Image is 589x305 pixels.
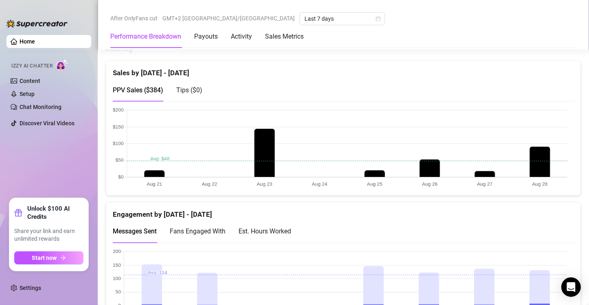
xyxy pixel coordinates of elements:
[20,78,40,84] a: Content
[60,255,66,261] span: arrow-right
[162,12,295,24] span: GMT+2 [GEOGRAPHIC_DATA]/[GEOGRAPHIC_DATA]
[110,12,158,24] span: After OnlyFans cut
[194,32,218,41] div: Payouts
[239,226,291,236] div: Est. Hours Worked
[14,209,22,217] span: gift
[14,227,83,243] span: Share your link and earn unlimited rewards
[231,32,252,41] div: Activity
[27,205,83,221] strong: Unlock $100 AI Credits
[20,120,74,126] a: Discover Viral Videos
[56,59,68,71] img: AI Chatter
[7,20,68,28] img: logo-BBDzfeDw.svg
[32,255,57,261] span: Start now
[20,91,35,97] a: Setup
[170,227,226,235] span: Fans Engaged With
[110,32,181,41] div: Performance Breakdown
[304,13,380,25] span: Last 7 days
[20,38,35,45] a: Home
[113,86,163,94] span: PPV Sales ( $384 )
[561,277,581,297] div: Open Intercom Messenger
[11,62,53,70] span: Izzy AI Chatter
[20,104,61,110] a: Chat Monitoring
[376,16,381,21] span: calendar
[176,86,202,94] span: Tips ( $0 )
[113,227,157,235] span: Messages Sent
[265,32,304,41] div: Sales Metrics
[113,61,574,78] div: Sales by [DATE] - [DATE]
[113,203,574,220] div: Engagement by [DATE] - [DATE]
[14,251,83,264] button: Start nowarrow-right
[20,285,41,291] a: Settings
